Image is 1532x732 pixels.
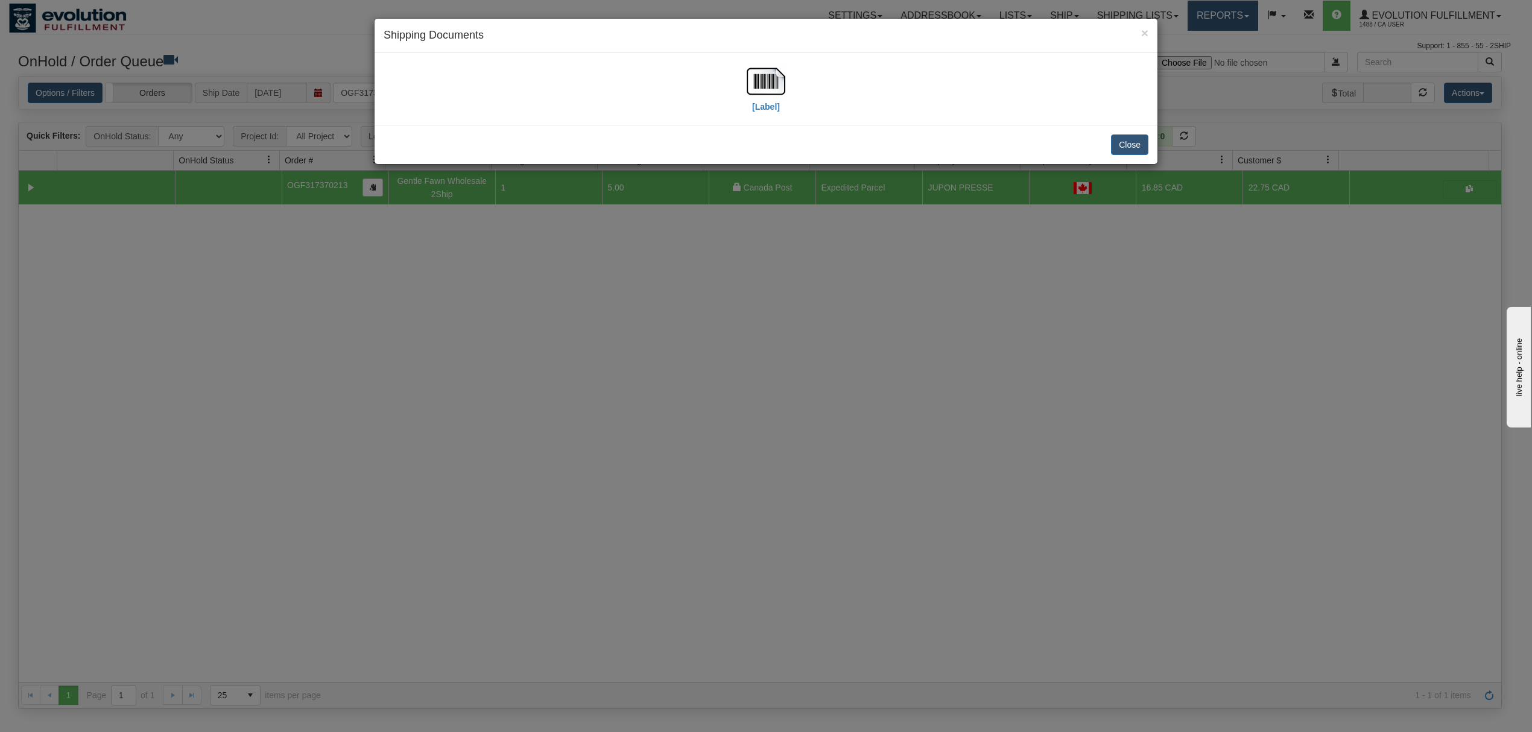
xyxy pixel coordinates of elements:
button: Close [1111,134,1148,155]
label: [Label] [752,101,780,113]
span: × [1141,26,1148,40]
button: Close [1141,27,1148,39]
a: [Label] [747,75,785,111]
iframe: chat widget [1504,304,1531,428]
div: live help - online [9,10,112,19]
img: barcode.jpg [747,62,785,101]
h4: Shipping Documents [384,28,1148,43]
